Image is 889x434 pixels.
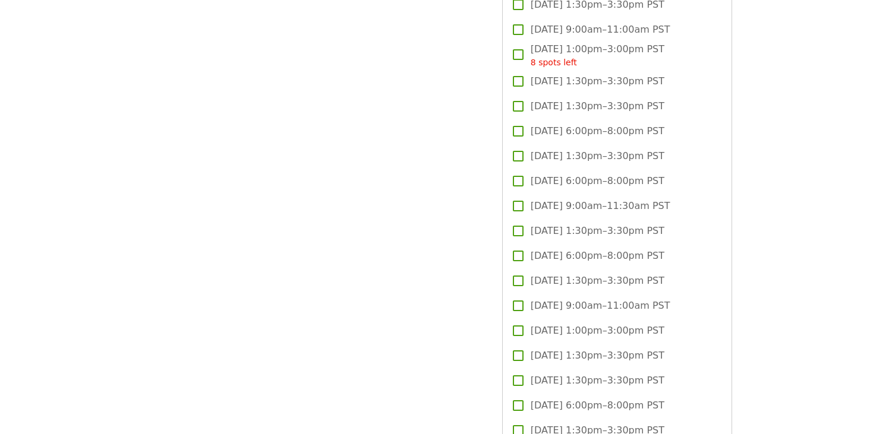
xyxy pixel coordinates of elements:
[531,349,664,363] span: [DATE] 1:30pm–3:30pm PST
[531,58,577,67] span: 8 spots left
[531,224,664,238] span: [DATE] 1:30pm–3:30pm PST
[531,99,664,113] span: [DATE] 1:30pm–3:30pm PST
[531,274,664,288] span: [DATE] 1:30pm–3:30pm PST
[531,23,670,37] span: [DATE] 9:00am–11:00am PST
[531,299,670,313] span: [DATE] 9:00am–11:00am PST
[531,249,664,263] span: [DATE] 6:00pm–8:00pm PST
[531,124,664,138] span: [DATE] 6:00pm–8:00pm PST
[531,398,664,413] span: [DATE] 6:00pm–8:00pm PST
[531,373,664,388] span: [DATE] 1:30pm–3:30pm PST
[531,74,664,88] span: [DATE] 1:30pm–3:30pm PST
[531,42,664,69] span: [DATE] 1:00pm–3:00pm PST
[531,149,664,163] span: [DATE] 1:30pm–3:30pm PST
[531,199,670,213] span: [DATE] 9:00am–11:30am PST
[531,324,664,338] span: [DATE] 1:00pm–3:00pm PST
[531,174,664,188] span: [DATE] 6:00pm–8:00pm PST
